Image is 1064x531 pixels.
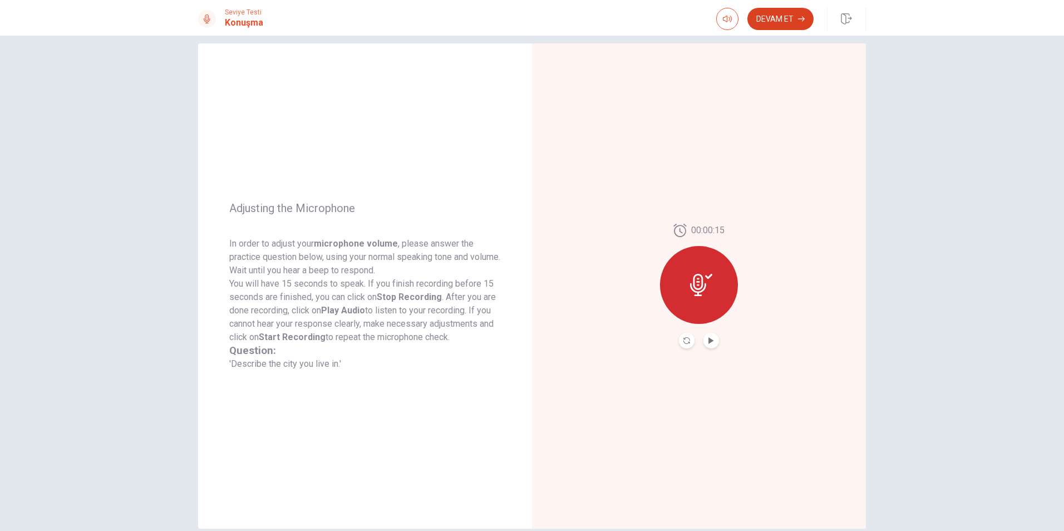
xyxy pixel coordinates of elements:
[229,344,501,371] div: 'Describe the city you live in.'
[747,8,814,30] button: Devam Et
[691,224,725,237] span: 00:00:15
[321,305,365,316] strong: Play Audio
[229,237,501,277] p: In order to adjust your , please answer the practice question below, using your normal speaking t...
[377,292,442,302] strong: Stop Recording
[703,333,719,348] button: Play Audio
[314,238,398,249] strong: microphone volume
[229,344,501,357] h3: Question:
[229,201,501,215] span: Adjusting the Microphone
[225,16,263,29] h1: Konuşma
[225,8,263,16] span: Seviye Testi
[229,277,501,344] p: You will have 15 seconds to speak. If you finish recording before 15 seconds are finished, you ca...
[259,332,326,342] strong: Start Recording
[679,333,694,348] button: Record Again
